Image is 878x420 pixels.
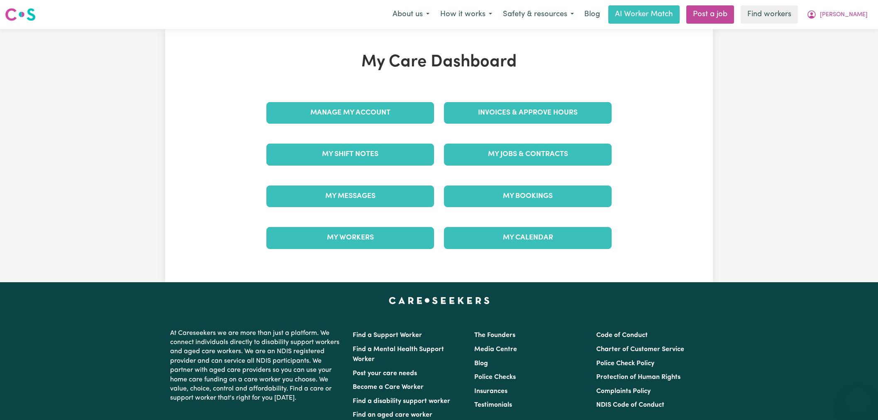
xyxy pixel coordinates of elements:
[474,332,515,339] a: The Founders
[801,6,873,23] button: My Account
[266,186,434,207] a: My Messages
[820,10,868,20] span: [PERSON_NAME]
[353,346,444,363] a: Find a Mental Health Support Worker
[387,6,435,23] button: About us
[596,360,654,367] a: Police Check Policy
[353,332,422,339] a: Find a Support Worker
[845,387,871,413] iframe: Button to launch messaging window
[498,6,579,23] button: Safety & resources
[261,52,617,72] h1: My Care Dashboard
[435,6,498,23] button: How it works
[596,388,651,395] a: Complaints Policy
[353,398,450,405] a: Find a disability support worker
[353,412,432,418] a: Find an aged care worker
[5,7,36,22] img: Careseekers logo
[444,102,612,124] a: Invoices & Approve Hours
[266,144,434,165] a: My Shift Notes
[353,384,424,391] a: Become a Care Worker
[474,360,488,367] a: Blog
[608,5,680,24] a: AI Worker Match
[474,374,516,381] a: Police Checks
[741,5,798,24] a: Find workers
[389,297,490,304] a: Careseekers home page
[596,374,680,381] a: Protection of Human Rights
[170,325,343,406] p: At Careseekers we are more than just a platform. We connect individuals directly to disability su...
[579,5,605,24] a: Blog
[444,144,612,165] a: My Jobs & Contracts
[266,227,434,249] a: My Workers
[474,388,507,395] a: Insurances
[444,186,612,207] a: My Bookings
[353,370,417,377] a: Post your care needs
[596,332,648,339] a: Code of Conduct
[444,227,612,249] a: My Calendar
[5,5,36,24] a: Careseekers logo
[474,402,512,408] a: Testimonials
[686,5,734,24] a: Post a job
[596,346,684,353] a: Charter of Customer Service
[266,102,434,124] a: Manage My Account
[596,402,664,408] a: NDIS Code of Conduct
[474,346,517,353] a: Media Centre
